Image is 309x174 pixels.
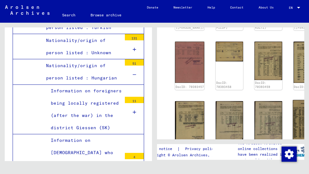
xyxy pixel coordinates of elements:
[125,59,144,66] div: 51
[254,42,282,80] img: 001.jpg
[180,146,224,152] a: Privacy policy
[282,147,297,162] img: Change consent
[255,81,270,89] a: DocID: 70393459
[238,140,286,152] p: The Arolsen Archives online collections
[146,146,177,152] a: Legal notice
[46,85,122,134] div: Information on foreigners being locally registered (after the war) in the district Giessen (SK)
[83,8,129,23] a: Browse archive
[289,6,296,9] span: EN
[55,8,83,23] a: Search
[238,152,286,163] p: have been realized in partnership with
[146,152,224,158] p: Copyright © Arolsen Archives, 2021
[41,60,122,84] div: Nationality/origin of person listed : Hungarian
[5,5,50,15] img: Arolsen_neg.svg
[176,85,204,89] a: DocID: 70393457
[125,34,144,40] div: 131
[175,101,204,142] img: 001.jpg
[254,101,282,140] img: 001.jpg
[41,34,122,59] div: Nationality/origin of person listed : Unknown
[125,153,144,159] div: 4
[125,97,144,103] div: 11
[146,146,224,152] div: |
[216,81,231,89] a: DocID: 70393458
[216,101,243,140] img: 001.jpg
[216,42,243,61] img: 001.jpg
[281,146,296,161] div: Change consent
[175,42,204,83] img: 001.jpg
